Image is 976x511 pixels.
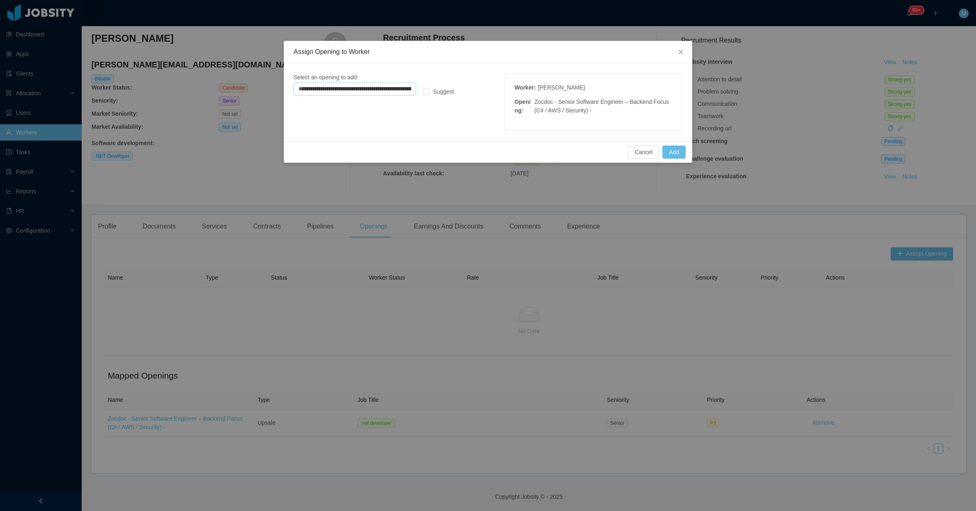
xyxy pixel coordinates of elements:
div: Assign Opening to Worker [294,47,682,56]
button: Cancel [628,146,659,159]
i: icon: close [677,49,684,55]
strong: Worker : [515,84,536,91]
button: Close [669,41,692,64]
button: Add [662,146,686,159]
span: Select an opening to add: [294,74,359,81]
span: Suggest [430,88,457,95]
span: Zocdoc - Senior Software Engineer – Backend Focus (C# / AWS / Security) - [534,99,669,114]
span: [PERSON_NAME] [538,84,585,91]
strong: Opening : [515,99,531,114]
